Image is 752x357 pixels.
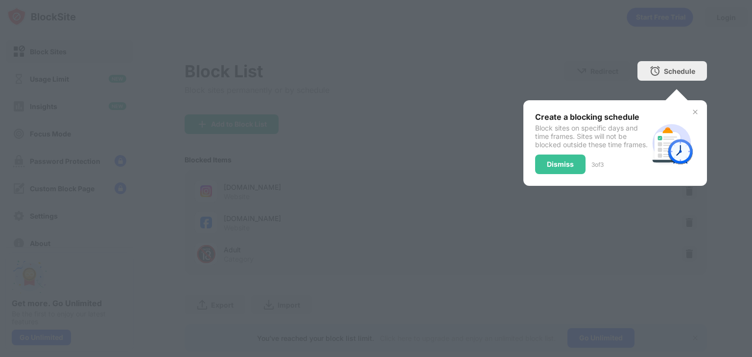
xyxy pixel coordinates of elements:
div: Create a blocking schedule [535,112,648,122]
img: schedule.svg [648,120,695,167]
img: x-button.svg [691,108,699,116]
div: 3 of 3 [591,161,604,168]
div: Dismiss [547,160,574,168]
div: Schedule [664,67,695,75]
div: Block sites on specific days and time frames. Sites will not be blocked outside these time frames. [535,124,648,149]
